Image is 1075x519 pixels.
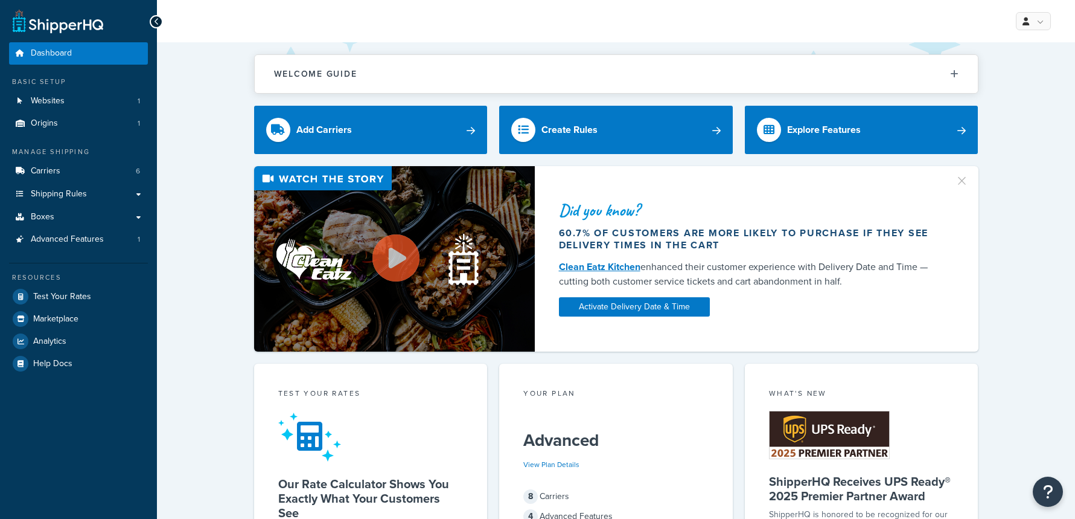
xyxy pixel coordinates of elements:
[541,121,598,138] div: Create Rules
[33,292,91,302] span: Test Your Rates
[138,96,140,106] span: 1
[254,106,488,154] a: Add Carriers
[31,118,58,129] span: Origins
[9,228,148,251] a: Advanced Features1
[9,77,148,87] div: Basic Setup
[136,166,140,176] span: 6
[9,206,148,228] a: Boxes
[9,90,148,112] li: Websites
[523,459,579,470] a: View Plan Details
[138,118,140,129] span: 1
[9,160,148,182] li: Carriers
[523,431,709,450] h5: Advanced
[559,260,640,274] a: Clean Eatz Kitchen
[31,48,72,59] span: Dashboard
[9,308,148,330] a: Marketplace
[745,106,978,154] a: Explore Features
[31,189,87,199] span: Shipping Rules
[9,147,148,157] div: Manage Shipping
[769,388,954,402] div: What's New
[9,330,148,352] a: Analytics
[9,353,148,375] a: Help Docs
[559,297,710,317] a: Activate Delivery Date & Time
[559,227,940,251] div: 60.7% of customers are more likely to purchase if they see delivery times in the cart
[787,121,861,138] div: Explore Features
[254,166,535,352] img: Video thumbnail
[9,42,148,65] a: Dashboard
[9,112,148,135] a: Origins1
[31,96,65,106] span: Websites
[523,488,709,505] div: Carriers
[9,112,148,135] li: Origins
[33,359,72,369] span: Help Docs
[523,489,538,504] span: 8
[9,228,148,251] li: Advanced Features
[274,69,357,79] h2: Welcome Guide
[33,337,66,347] span: Analytics
[255,55,978,93] button: Welcome Guide
[559,202,940,219] div: Did you know?
[278,388,464,402] div: Test your rates
[33,314,78,324] span: Marketplace
[31,234,104,245] span: Advanced Features
[769,474,954,503] h5: ShipperHQ Receives UPS Ready® 2025 Premier Partner Award
[138,234,140,245] span: 1
[499,106,733,154] a: Create Rules
[9,90,148,112] a: Websites1
[296,121,352,138] div: Add Carriers
[9,183,148,205] a: Shipping Rules
[1033,477,1063,507] button: Open Resource Center
[559,260,940,289] div: enhanced their customer experience with Delivery Date and Time — cutting both customer service ti...
[9,160,148,182] a: Carriers6
[9,272,148,283] div: Resources
[523,388,709,402] div: Your Plan
[31,166,60,176] span: Carriers
[31,212,54,222] span: Boxes
[9,286,148,308] a: Test Your Rates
